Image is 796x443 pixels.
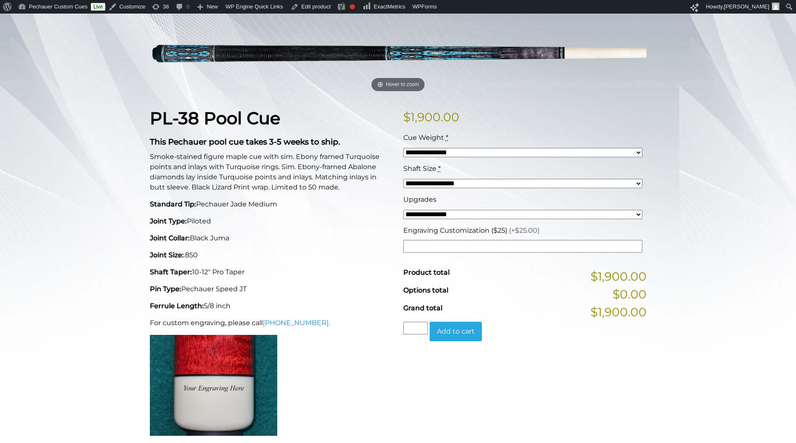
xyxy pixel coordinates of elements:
strong: Shaft Taper: [150,268,192,276]
span: $1,900.00 [591,267,647,285]
span: Product total [403,268,450,276]
strong: Joint Type: [150,217,187,225]
span: (+$25.00) [509,226,540,234]
div: Focus keyphrase not set [350,4,355,9]
a: Live [91,3,105,11]
abbr: required [446,134,448,142]
p: Pechauer Speed JT [150,284,393,294]
p: For custom engraving, please call [150,318,393,328]
strong: Joint Size: [150,251,184,259]
span: Options total [403,286,448,294]
bdi: 1,900.00 [403,110,459,124]
a: [PHONE_NUMBER]. [263,319,330,327]
strong: Ferrule Length: [150,302,204,310]
strong: PL-38 Pool Cue [150,108,280,128]
span: Shaft Size [403,164,436,173]
button: Add to cart [430,322,482,341]
strong: Pin Type: [150,285,181,293]
strong: Joint Collar: [150,234,190,242]
span: Grand total [403,304,442,312]
p: .850 [150,250,393,260]
a: Hover to zoom [150,12,647,95]
input: Product quantity [403,322,428,334]
img: pl-38.png [150,12,647,95]
p: Piloted [150,216,393,226]
span: Engraving Customization ($25) [403,226,507,234]
span: Cue Weight [403,134,444,142]
strong: This Pechauer pool cue takes 3-5 weeks to ship. [150,137,340,147]
span: $ [403,110,411,124]
span: $0.00 [613,285,647,303]
span: ExactMetrics [374,3,405,10]
p: 10-12" Pro Taper [150,267,393,277]
span: Upgrades [403,195,436,203]
p: Black Juma [150,233,393,243]
strong: Standard Tip: [150,200,196,208]
p: Smoke-stained figure maple cue with sim. Ebony framed Turquoise points and inlays with Turquoise ... [150,152,393,192]
span: [PERSON_NAME] [724,3,769,10]
p: Pechauer Jade Medium [150,199,393,209]
abbr: required [438,164,441,173]
p: 5/8 inch [150,301,393,311]
span: $1,900.00 [591,303,647,321]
